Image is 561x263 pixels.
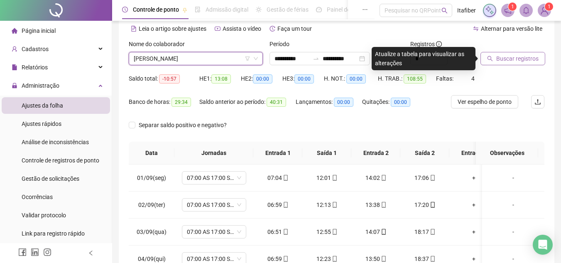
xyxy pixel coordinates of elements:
[129,39,190,49] label: Nome do colaborador
[22,175,79,182] span: Gestão de solicitações
[22,46,49,52] span: Cadastros
[404,74,426,84] span: 108:55
[282,256,289,262] span: mobile
[129,97,199,107] div: Banco de horas:
[211,74,231,84] span: 13:08
[282,229,289,235] span: mobile
[380,175,387,181] span: mobile
[22,120,61,127] span: Ajustes rápidos
[313,55,319,62] span: to
[436,41,442,47] span: info-circle
[282,175,289,181] span: mobile
[436,75,455,82] span: Faltas:
[471,75,475,82] span: 4
[358,173,394,182] div: 14:02
[489,200,538,209] div: -
[372,47,475,70] div: Atualize a tabela para visualizar as alterações
[269,39,295,49] label: Período
[489,173,538,182] div: -
[456,227,492,236] div: +
[256,7,262,12] span: sun
[277,25,312,32] span: Faça um tour
[294,74,314,84] span: 00:00
[485,6,494,15] img: sparkle-icon.fc2bf0ac1784a2077858766a79e2daf3.svg
[429,256,436,262] span: mobile
[378,74,436,84] div: H. TRAB.:
[496,54,539,63] span: Buscar registros
[324,74,378,84] div: H. NOT.:
[12,64,17,70] span: file
[451,95,518,108] button: Ver espelho de ponto
[508,2,517,11] sup: 1
[187,226,241,238] span: 07:00 AS 17:00 SEG. A SEXT
[362,97,420,107] div: Quitações:
[22,194,53,200] span: Ocorrências
[129,142,174,165] th: Data
[22,102,63,109] span: Ajustes da folha
[489,227,538,236] div: -
[456,200,492,209] div: +
[182,7,187,12] span: pushpin
[199,97,296,107] div: Saldo anterior ao período:
[410,39,442,49] span: Registros
[480,52,545,65] button: Buscar registros
[400,142,449,165] th: Saída 2
[548,4,551,10] span: 1
[174,142,253,165] th: Jornadas
[18,248,27,256] span: facebook
[351,142,400,165] th: Entrada 2
[22,157,99,164] span: Controle de registros de ponto
[407,200,443,209] div: 17:20
[296,97,362,107] div: Lançamentos:
[346,74,366,84] span: 00:00
[253,74,272,84] span: 00:00
[282,74,324,84] div: HE 3:
[195,7,201,12] span: file-done
[134,52,258,65] span: ALEX DA SILVA CANDIDO
[429,202,436,208] span: mobile
[449,142,498,165] th: Entrada 3
[380,202,387,208] span: mobile
[504,7,512,14] span: notification
[171,98,191,107] span: 29:34
[302,142,351,165] th: Saída 1
[309,173,345,182] div: 12:01
[545,2,553,11] sup: Atualize o seu contato no menu Meus Dados
[331,202,338,208] span: mobile
[139,25,206,32] span: Leia o artigo sobre ajustes
[215,26,220,32] span: youtube
[206,6,248,13] span: Admissão digital
[331,175,338,181] span: mobile
[511,4,514,10] span: 1
[22,212,66,219] span: Validar protocolo
[534,98,541,105] span: upload
[358,227,394,236] div: 14:07
[133,6,179,13] span: Controle de ponto
[22,82,59,89] span: Administração
[458,97,512,106] span: Ver espelho de ponto
[137,175,166,181] span: 01/09(seg)
[245,56,250,61] span: filter
[241,74,282,84] div: HE 2:
[309,227,345,236] div: 12:55
[88,250,94,256] span: left
[362,7,368,12] span: ellipsis
[22,27,56,34] span: Página inicial
[22,139,89,145] span: Análise de inconsistências
[476,142,538,165] th: Observações
[380,256,387,262] span: mobile
[538,4,551,17] img: 11104
[522,7,530,14] span: bell
[260,200,296,209] div: 06:59
[135,120,230,130] span: Separar saldo positivo e negativo?
[313,55,319,62] span: swap-right
[441,7,448,14] span: search
[316,7,322,12] span: dashboard
[31,248,39,256] span: linkedin
[327,6,359,13] span: Painel do DP
[483,148,532,157] span: Observações
[358,200,394,209] div: 13:38
[380,229,387,235] span: mobile
[253,56,258,61] span: down
[533,235,553,255] div: Open Intercom Messenger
